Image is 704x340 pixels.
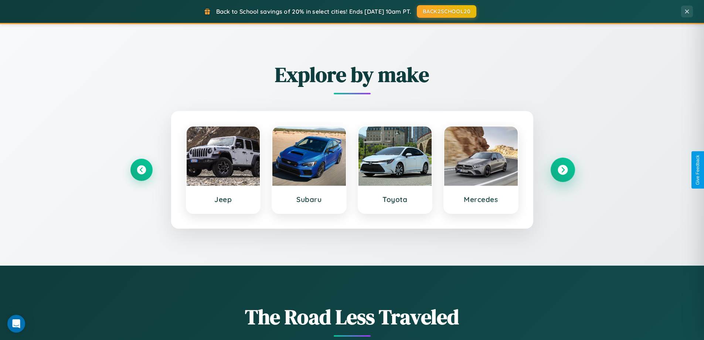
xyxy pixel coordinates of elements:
[280,195,339,204] h3: Subaru
[417,5,476,18] button: BACK2SCHOOL20
[7,315,25,333] div: Open Intercom Messenger
[366,195,425,204] h3: Toyota
[194,195,253,204] h3: Jeep
[695,155,700,185] div: Give Feedback
[216,8,411,15] span: Back to School savings of 20% in select cities! Ends [DATE] 10am PT.
[130,60,574,89] h2: Explore by make
[130,303,574,331] h1: The Road Less Traveled
[452,195,510,204] h3: Mercedes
